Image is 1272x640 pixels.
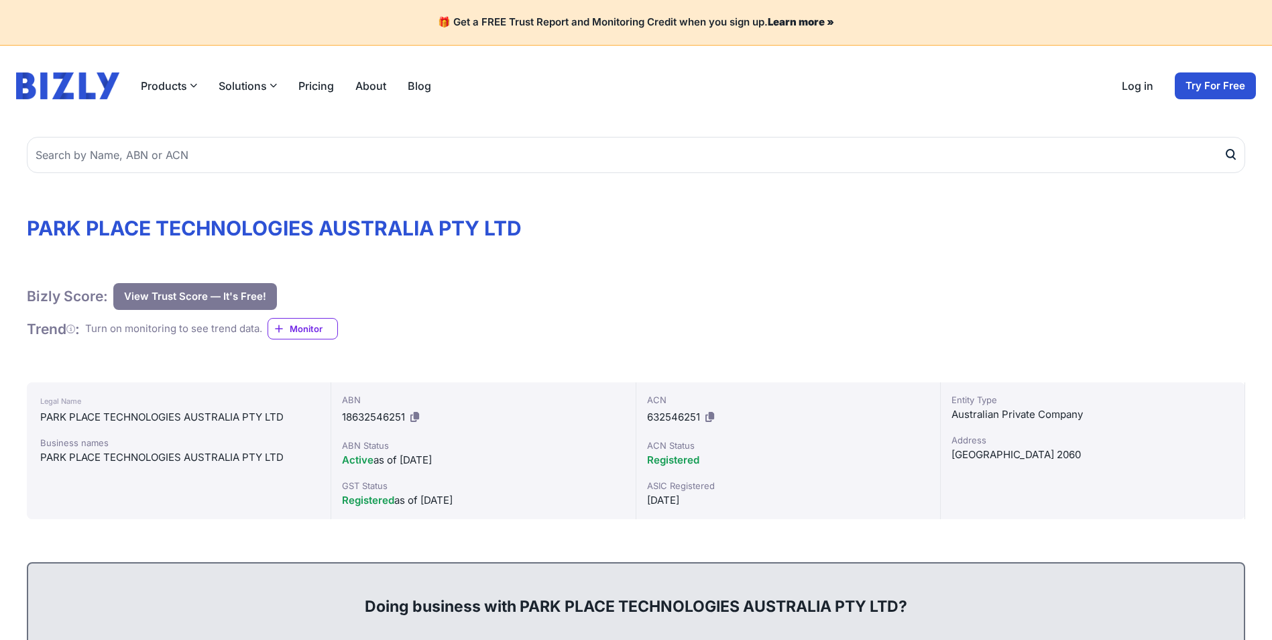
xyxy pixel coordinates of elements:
div: GST Status [342,479,624,492]
div: Legal Name [40,393,317,409]
h1: Trend : [27,320,80,338]
div: ACN [647,393,929,407]
a: About [355,78,386,94]
button: View Trust Score — It's Free! [113,283,277,310]
input: Search by Name, ABN or ACN [27,137,1245,173]
div: PARK PLACE TECHNOLOGIES AUSTRALIA PTY LTD [40,449,317,466]
button: Solutions [219,78,277,94]
h1: PARK PLACE TECHNOLOGIES AUSTRALIA PTY LTD [27,216,1245,240]
div: PARK PLACE TECHNOLOGIES AUSTRALIA PTY LTD [40,409,317,425]
div: [DATE] [647,492,929,509]
div: Australian Private Company [951,407,1234,423]
span: Registered [647,454,699,466]
a: Monitor [268,318,338,339]
div: Address [951,433,1234,447]
a: Learn more » [768,15,834,28]
div: Business names [40,436,317,449]
h4: 🎁 Get a FREE Trust Report and Monitoring Credit when you sign up. [16,16,1256,29]
div: [GEOGRAPHIC_DATA] 2060 [951,447,1234,463]
a: Blog [408,78,431,94]
div: ACN Status [647,439,929,452]
div: ABN Status [342,439,624,452]
span: 18632546251 [342,411,405,423]
div: as of [DATE] [342,452,624,468]
div: ASIC Registered [647,479,929,492]
div: Entity Type [951,393,1234,407]
span: Active [342,454,373,466]
h1: Bizly Score: [27,287,108,305]
div: Doing business with PARK PLACE TECHNOLOGIES AUSTRALIA PTY LTD? [42,574,1230,617]
span: Monitor [290,322,337,335]
div: Turn on monitoring to see trend data. [85,321,262,337]
span: 632546251 [647,411,700,423]
button: Products [141,78,197,94]
div: ABN [342,393,624,407]
a: Pricing [298,78,334,94]
a: Try For Free [1175,72,1256,99]
span: Registered [342,494,394,506]
div: as of [DATE] [342,492,624,509]
a: Log in [1122,78,1153,94]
